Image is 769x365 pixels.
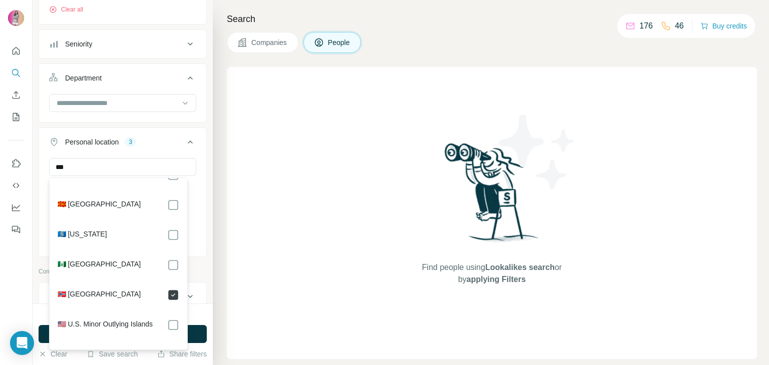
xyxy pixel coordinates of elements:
[65,39,92,49] div: Seniority
[467,275,526,283] span: applying Filters
[65,137,119,147] div: Personal location
[675,20,684,32] p: 46
[8,108,24,126] button: My lists
[8,154,24,172] button: Use Surfe on LinkedIn
[157,349,207,359] button: Share filters
[8,86,24,104] button: Enrich CSV
[8,64,24,82] button: Search
[58,289,141,301] label: 🇳🇴 [GEOGRAPHIC_DATA]
[58,259,141,271] label: 🇳🇫 [GEOGRAPHIC_DATA]
[251,37,288,47] span: Companies
[39,66,206,94] button: Department
[39,130,206,158] button: Personal location3
[412,261,572,285] span: Find people using or by
[485,263,555,271] span: Lookalikes search
[39,284,206,308] button: Company
[39,267,207,276] p: Company information
[700,19,747,33] button: Buy credits
[49,5,83,14] button: Clear all
[8,10,24,26] img: Avatar
[125,137,136,146] div: 3
[8,42,24,60] button: Quick start
[8,198,24,216] button: Dashboard
[39,32,206,56] button: Seniority
[639,20,653,32] p: 176
[440,140,544,252] img: Surfe Illustration - Woman searching with binoculars
[58,319,153,331] label: 🇺🇲 U.S. Minor Outlying Islands
[492,107,582,197] img: Surfe Illustration - Stars
[39,349,67,359] button: Clear
[65,73,102,83] div: Department
[87,349,138,359] button: Save search
[227,12,757,26] h4: Search
[328,37,351,47] span: People
[58,229,107,241] label: 🇲🇵 [US_STATE]
[8,176,24,194] button: Use Surfe API
[39,325,207,343] button: Run search
[8,220,24,238] button: Feedback
[58,199,141,211] label: 🇲🇰 [GEOGRAPHIC_DATA]
[10,331,34,355] div: Open Intercom Messenger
